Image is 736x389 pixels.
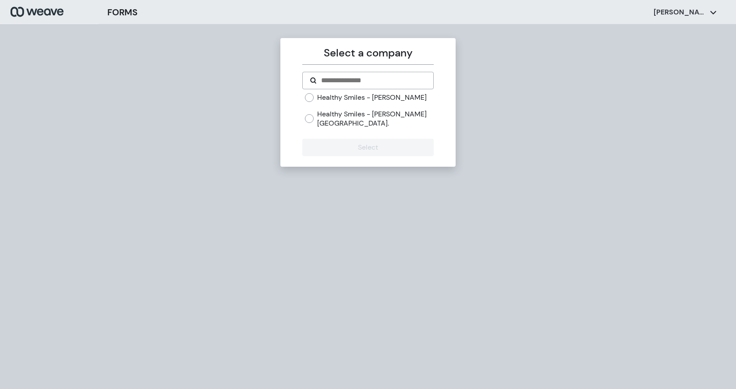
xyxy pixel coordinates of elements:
[654,7,706,17] p: [PERSON_NAME]
[107,6,138,19] h3: FORMS
[317,93,427,102] label: Healthy Smiles - [PERSON_NAME]
[302,45,433,61] p: Select a company
[302,139,433,156] button: Select
[320,75,426,86] input: Search
[317,109,433,128] label: Healthy Smiles - [PERSON_NAME][GEOGRAPHIC_DATA].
